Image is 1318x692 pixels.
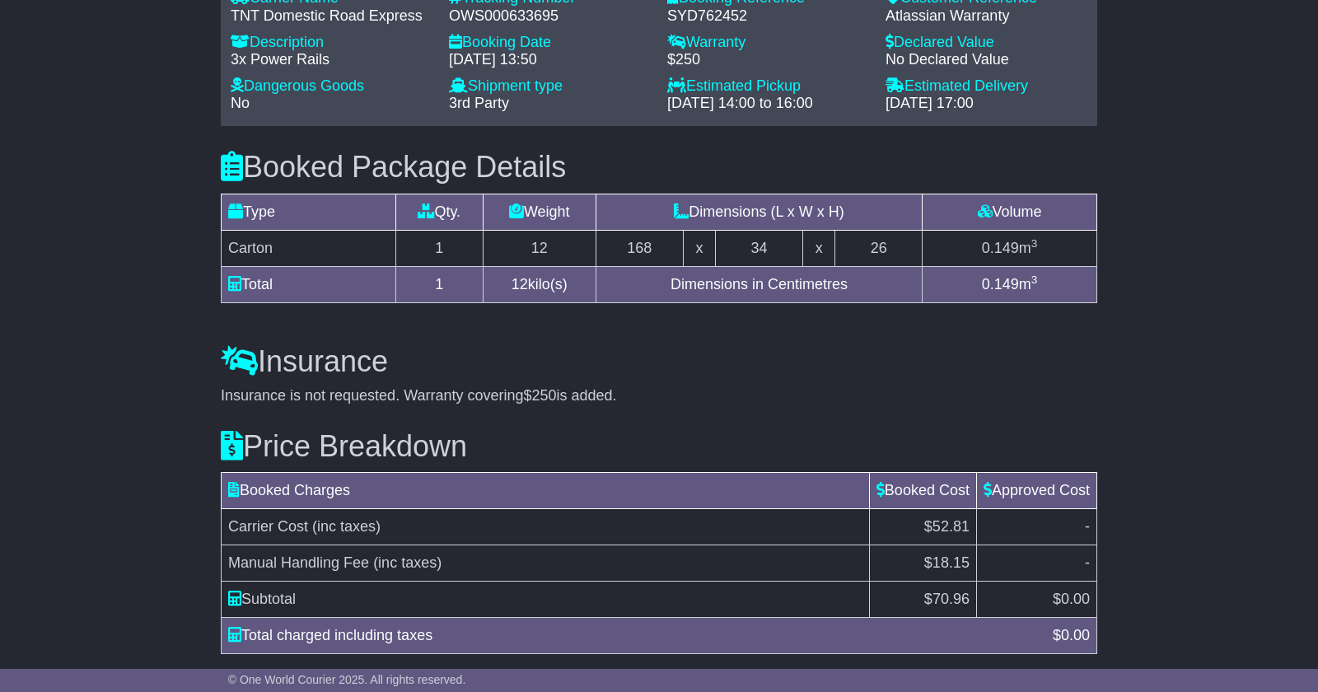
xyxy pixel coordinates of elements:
[1031,237,1038,250] sup: 3
[395,230,483,266] td: 1
[222,473,870,509] td: Booked Charges
[886,77,1087,96] div: Estimated Delivery
[449,34,651,52] div: Booking Date
[886,34,1087,52] div: Declared Value
[976,582,1096,618] td: $
[1045,624,1098,647] div: $
[982,240,1019,256] span: 0.149
[923,266,1097,302] td: m
[1085,554,1090,571] span: -
[228,554,369,571] span: Manual Handling Fee
[228,673,466,686] span: © One World Courier 2025. All rights reserved.
[596,266,922,302] td: Dimensions in Centimetres
[512,276,528,292] span: 12
[222,194,396,230] td: Type
[924,518,970,535] span: $52.81
[667,7,869,26] div: SYD762452
[449,7,651,26] div: OWS000633695
[932,591,970,607] span: 70.96
[869,473,976,509] td: Booked Cost
[231,95,250,111] span: No
[221,345,1097,378] h3: Insurance
[835,230,923,266] td: 26
[483,194,596,230] td: Weight
[395,266,483,302] td: 1
[667,77,869,96] div: Estimated Pickup
[596,194,922,230] td: Dimensions (L x W x H)
[1061,591,1090,607] span: 0.00
[373,554,442,571] span: (inc taxes)
[231,7,432,26] div: TNT Domestic Road Express
[221,430,1097,463] h3: Price Breakdown
[449,77,651,96] div: Shipment type
[221,151,1097,184] h3: Booked Package Details
[886,95,1087,113] div: [DATE] 17:00
[924,554,970,571] span: $18.15
[395,194,483,230] td: Qty.
[982,276,1019,292] span: 0.149
[923,194,1097,230] td: Volume
[802,230,834,266] td: x
[1085,518,1090,535] span: -
[667,34,869,52] div: Warranty
[483,230,596,266] td: 12
[1061,627,1090,643] span: 0.00
[222,266,396,302] td: Total
[231,34,432,52] div: Description
[449,95,509,111] span: 3rd Party
[222,582,870,618] td: Subtotal
[449,51,651,69] div: [DATE] 13:50
[976,473,1096,509] td: Approved Cost
[220,624,1045,647] div: Total charged including taxes
[221,387,1097,405] div: Insurance is not requested. Warranty covering is added.
[923,230,1097,266] td: m
[231,77,432,96] div: Dangerous Goods
[524,387,557,404] span: $250
[667,95,869,113] div: [DATE] 14:00 to 16:00
[222,230,396,266] td: Carton
[228,518,308,535] span: Carrier Cost
[886,51,1087,69] div: No Declared Value
[596,230,683,266] td: 168
[683,230,715,266] td: x
[483,266,596,302] td: kilo(s)
[716,230,803,266] td: 34
[886,7,1087,26] div: Atlassian Warranty
[312,518,381,535] span: (inc taxes)
[869,582,976,618] td: $
[667,51,869,69] div: $250
[231,51,432,69] div: 3x Power Rails
[1031,274,1038,286] sup: 3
